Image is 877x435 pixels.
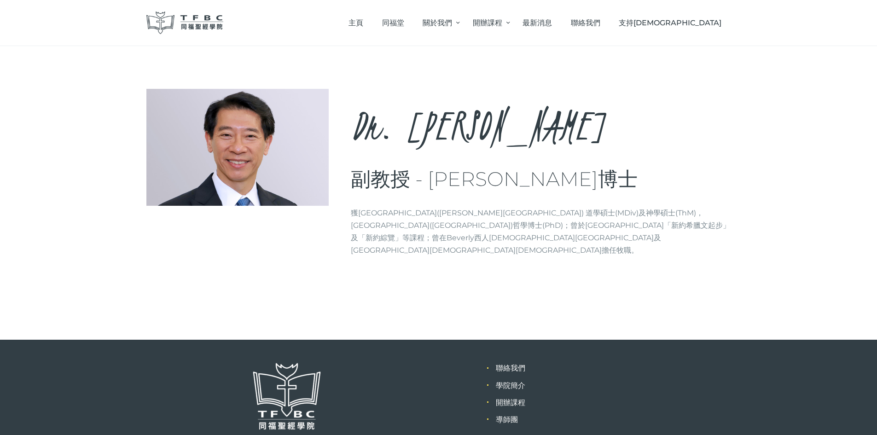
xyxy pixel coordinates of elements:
[146,89,329,206] img: Dr. Fung Wing Wo, Benjamin
[496,398,525,407] a: 開辦課程
[561,9,610,36] a: 聯絡我們
[146,12,224,34] img: 同福聖經學院 TFBC
[351,207,731,257] p: 獲[GEOGRAPHIC_DATA]([PERSON_NAME][GEOGRAPHIC_DATA]) 道學碩士(MDiv)及神學碩士(ThM)，[GEOGRAPHIC_DATA]([GEOGRA...
[348,18,363,27] span: 主頁
[351,167,731,191] h3: 副教授 - [PERSON_NAME]博士
[382,18,404,27] span: 同福堂
[496,381,525,390] a: 學院簡介
[351,89,731,162] h2: Dr. [PERSON_NAME]
[610,9,731,36] a: 支持[DEMOGRAPHIC_DATA]
[463,9,513,36] a: 開辦課程
[523,18,552,27] span: 最新消息
[496,364,525,372] a: 聯絡我們
[339,9,373,36] a: 主頁
[571,18,600,27] span: 聯絡我們
[619,18,721,27] span: 支持[DEMOGRAPHIC_DATA]
[513,9,562,36] a: 最新消息
[496,415,518,424] a: 導師團
[473,18,502,27] span: 開辦課程
[413,9,463,36] a: 關於我們
[372,9,413,36] a: 同福堂
[423,18,452,27] span: 關於我們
